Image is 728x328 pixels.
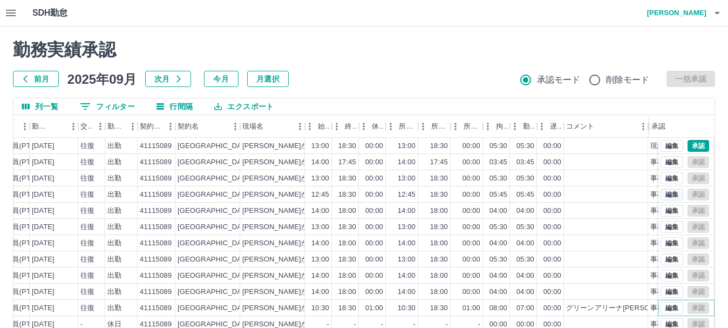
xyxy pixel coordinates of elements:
[496,115,508,138] div: 拘束
[247,71,289,87] button: 月選択
[650,287,707,297] div: 事務担当者承認待
[338,206,356,216] div: 18:00
[606,73,650,86] span: 削除モード
[78,115,105,138] div: 交通費
[462,222,480,232] div: 00:00
[227,118,243,135] button: メニュー
[661,302,683,314] button: 編集
[145,71,191,87] button: 次月
[489,222,507,232] div: 05:30
[649,115,705,138] div: 承認
[206,98,282,115] button: エクスポート
[489,141,507,151] div: 05:30
[398,141,416,151] div: 13:00
[550,115,562,138] div: 遅刻等
[140,222,172,232] div: 41115089
[292,118,308,135] button: メニュー
[398,303,416,313] div: 10:30
[178,238,252,249] div: [GEOGRAPHIC_DATA]
[365,287,383,297] div: 00:00
[661,270,683,282] button: 編集
[398,173,416,184] div: 13:00
[462,173,480,184] div: 00:00
[107,115,125,138] div: 勤務区分
[80,190,94,200] div: 往復
[365,206,383,216] div: 00:00
[483,115,510,138] div: 拘束
[516,141,534,151] div: 05:30
[32,287,55,297] div: [DATE]
[32,255,55,265] div: [DATE]
[311,222,329,232] div: 13:00
[430,206,448,216] div: 18:00
[178,271,252,281] div: [GEOGRAPHIC_DATA]
[140,238,172,249] div: 41115089
[242,303,351,313] div: [PERSON_NAME]か放課後児童会
[398,190,416,200] div: 12:45
[451,115,483,138] div: 所定休憩
[635,118,651,135] button: メニュー
[305,115,332,138] div: 始業
[242,141,351,151] div: [PERSON_NAME]か放課後児童会
[80,222,94,232] div: 往復
[430,141,448,151] div: 18:30
[398,271,416,281] div: 14:00
[311,173,329,184] div: 13:00
[661,156,683,168] button: 編集
[365,255,383,265] div: 00:00
[462,157,480,168] div: 00:00
[489,255,507,265] div: 05:30
[516,238,534,249] div: 04:00
[651,115,665,138] div: 承認
[365,222,383,232] div: 00:00
[311,303,329,313] div: 10:30
[50,119,65,134] button: ソート
[543,238,561,249] div: 00:00
[462,206,480,216] div: 00:00
[332,115,359,138] div: 終業
[462,287,480,297] div: 00:00
[107,173,121,184] div: 出勤
[32,190,55,200] div: [DATE]
[311,157,329,168] div: 14:00
[516,255,534,265] div: 05:30
[311,271,329,281] div: 14:00
[399,115,416,138] div: 所定開始
[365,190,383,200] div: 00:00
[30,115,78,138] div: 勤務日
[107,157,121,168] div: 出勤
[311,238,329,249] div: 14:00
[162,118,179,135] button: メニュー
[516,271,534,281] div: 04:00
[178,115,199,138] div: 契約名
[242,222,351,232] div: [PERSON_NAME]か放課後児童会
[107,303,121,313] div: 出勤
[650,157,707,168] div: 事務担当者承認待
[650,173,707,184] div: 事務担当者承認待
[661,205,683,217] button: 編集
[489,303,507,313] div: 08:00
[140,303,172,313] div: 41115089
[338,157,356,168] div: 17:45
[32,141,55,151] div: [DATE]
[516,190,534,200] div: 05:45
[688,140,709,152] button: 承認
[242,173,351,184] div: [PERSON_NAME]か放課後児童会
[430,190,448,200] div: 18:30
[398,222,416,232] div: 13:00
[464,115,481,138] div: 所定休憩
[430,303,448,313] div: 18:30
[489,157,507,168] div: 03:45
[178,255,252,265] div: [GEOGRAPHIC_DATA]
[543,255,561,265] div: 00:00
[71,98,144,115] button: フィルター表示
[543,173,561,184] div: 00:00
[338,287,356,297] div: 18:00
[462,255,480,265] div: 00:00
[140,141,172,151] div: 41115089
[107,206,121,216] div: 出勤
[140,271,172,281] div: 41115089
[543,287,561,297] div: 00:00
[543,222,561,232] div: 00:00
[32,238,55,249] div: [DATE]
